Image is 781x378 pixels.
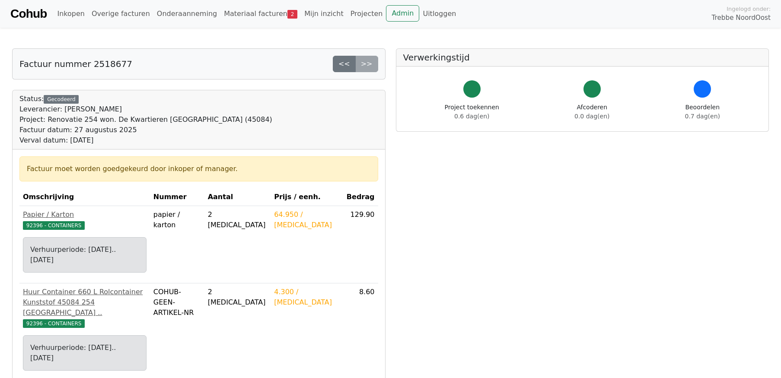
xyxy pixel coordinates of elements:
[54,5,88,22] a: Inkopen
[150,188,204,206] th: Nummer
[343,188,378,206] th: Bedrag
[19,114,272,125] div: Project: Renovatie 254 won. De Kwartieren [GEOGRAPHIC_DATA] (45084)
[10,3,47,24] a: Cohub
[574,103,609,121] div: Afcoderen
[574,113,609,120] span: 0.0 dag(en)
[19,59,132,69] h5: Factuur nummer 2518677
[23,287,147,318] div: Huur Container 660 L Rolcontainer Kunststof 45084 254 [GEOGRAPHIC_DATA] ..
[23,210,147,220] div: Papier / Karton
[30,343,139,363] div: Verhuurperiode: [DATE]..[DATE]
[727,5,771,13] span: Ingelogd onder:
[27,164,371,174] div: Factuur moet worden goedgekeurd door inkoper of manager.
[712,13,771,23] span: Trebbe NoordOost
[19,135,272,146] div: Verval datum: [DATE]
[274,287,340,308] div: 4.300 / [MEDICAL_DATA]
[23,319,85,328] span: 92396 - CONTAINERS
[301,5,347,22] a: Mijn inzicht
[685,113,720,120] span: 0.7 dag(en)
[19,104,272,114] div: Leverancier: [PERSON_NAME]
[445,103,499,121] div: Project toekennen
[343,206,378,283] td: 129.90
[19,94,272,146] div: Status:
[287,10,297,19] span: 2
[208,287,268,308] div: 2 [MEDICAL_DATA]
[685,103,720,121] div: Beoordelen
[333,56,356,72] a: <<
[220,5,301,22] a: Materiaal facturen2
[403,52,762,63] h5: Verwerkingstijd
[19,125,272,135] div: Factuur datum: 27 augustus 2025
[153,5,220,22] a: Onderaanneming
[23,221,85,230] span: 92396 - CONTAINERS
[150,206,204,283] td: papier / karton
[347,5,386,22] a: Projecten
[88,5,153,22] a: Overige facturen
[19,188,150,206] th: Omschrijving
[44,95,79,104] div: Gecodeerd
[208,210,268,230] div: 2 [MEDICAL_DATA]
[30,245,139,265] div: Verhuurperiode: [DATE]..[DATE]
[454,113,489,120] span: 0.6 dag(en)
[204,188,271,206] th: Aantal
[274,210,340,230] div: 64.950 / [MEDICAL_DATA]
[271,188,343,206] th: Prijs / eenh.
[23,287,147,328] a: Huur Container 660 L Rolcontainer Kunststof 45084 254 [GEOGRAPHIC_DATA] ..92396 - CONTAINERS
[386,5,419,22] a: Admin
[23,210,147,230] a: Papier / Karton92396 - CONTAINERS
[419,5,459,22] a: Uitloggen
